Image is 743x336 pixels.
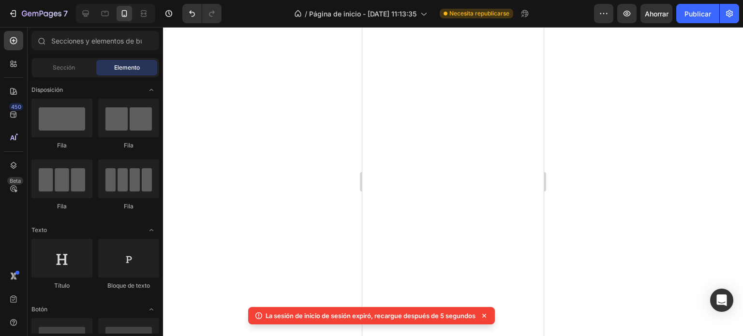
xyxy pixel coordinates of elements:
[31,86,63,93] font: Disposición
[182,4,222,23] div: Deshacer/Rehacer
[449,10,509,17] font: Necesita republicarse
[63,9,68,18] font: 7
[53,64,75,71] font: Sección
[57,142,67,149] font: Fila
[305,10,307,18] font: /
[107,282,150,289] font: Bloque de texto
[31,31,159,50] input: Secciones y elementos de búsqueda
[10,177,21,184] font: Beta
[362,27,544,336] iframe: Área de diseño
[684,10,711,18] font: Publicar
[124,203,134,210] font: Fila
[645,10,669,18] font: Ahorrar
[676,4,719,23] button: Publicar
[31,226,47,234] font: Texto
[144,222,159,238] span: Abrir con palanca
[266,312,476,320] font: La sesión de inicio de sesión expiró, recargue después de 5 segundos
[144,82,159,98] span: Abrir con palanca
[640,4,672,23] button: Ahorrar
[114,64,140,71] font: Elemento
[710,289,733,312] div: Abrir Intercom Messenger
[124,142,134,149] font: Fila
[144,302,159,317] span: Abrir con palanca
[54,282,70,289] font: Título
[31,306,47,313] font: Botón
[309,10,416,18] font: Página de inicio - [DATE] 11:13:35
[4,4,72,23] button: 7
[57,203,67,210] font: Fila
[11,103,21,110] font: 450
